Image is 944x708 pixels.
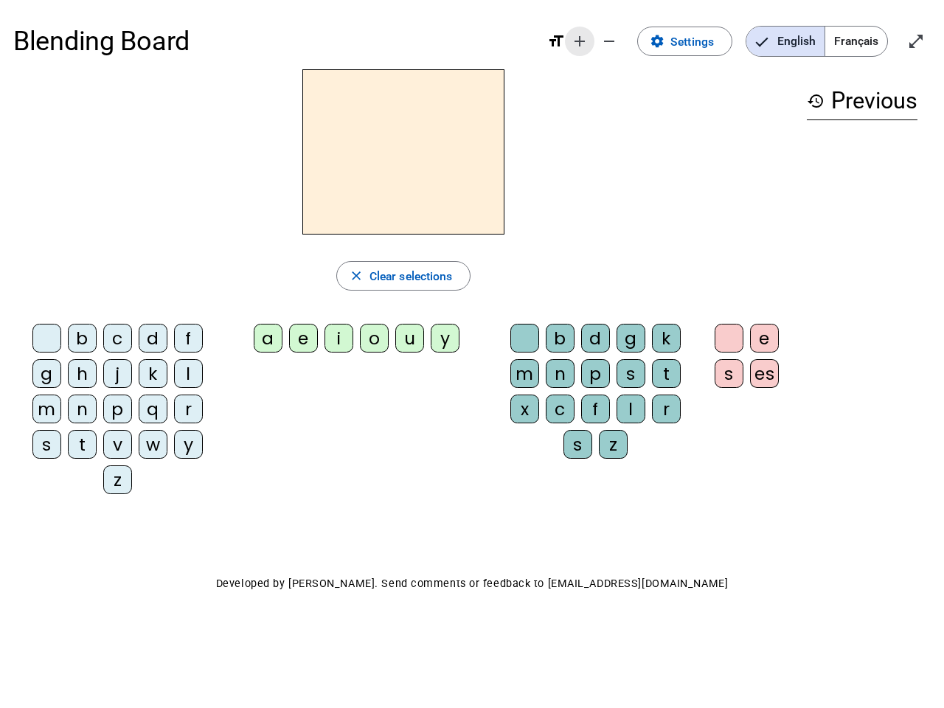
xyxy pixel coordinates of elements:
[571,32,589,50] mat-icon: add
[395,324,424,353] div: u
[174,430,203,459] div: y
[652,395,681,423] div: r
[254,324,282,353] div: a
[907,32,925,50] mat-icon: open_in_full
[336,261,471,291] button: Clear selections
[324,324,353,353] div: i
[807,83,917,120] h3: Previous
[174,324,203,353] div: f
[510,395,539,423] div: x
[750,324,779,353] div: e
[349,268,364,283] mat-icon: close
[617,359,645,388] div: s
[565,27,594,56] button: Increase font size
[360,324,389,353] div: o
[637,27,732,56] button: Settings
[617,395,645,423] div: l
[68,359,97,388] div: h
[594,27,624,56] button: Decrease font size
[13,15,534,68] h1: Blending Board
[68,324,97,353] div: b
[289,324,318,353] div: e
[901,27,931,56] button: Enter full screen
[510,359,539,388] div: m
[174,359,203,388] div: l
[670,32,714,52] span: Settings
[599,430,628,459] div: z
[563,430,592,459] div: s
[139,395,167,423] div: q
[581,395,610,423] div: f
[825,27,887,56] span: Français
[13,574,931,594] p: Developed by [PERSON_NAME]. Send comments or feedback to [EMAIL_ADDRESS][DOMAIN_NAME]
[581,324,610,353] div: d
[139,359,167,388] div: k
[715,359,743,388] div: s
[431,324,459,353] div: y
[617,324,645,353] div: g
[68,430,97,459] div: t
[174,395,203,423] div: r
[600,32,618,50] mat-icon: remove
[103,359,132,388] div: j
[652,359,681,388] div: t
[546,359,575,388] div: n
[546,395,575,423] div: c
[746,26,888,57] mat-button-toggle-group: Language selection
[547,32,565,50] mat-icon: format_size
[650,34,664,49] mat-icon: settings
[103,430,132,459] div: v
[746,27,825,56] span: English
[32,430,61,459] div: s
[139,430,167,459] div: w
[807,92,825,110] mat-icon: history
[139,324,167,353] div: d
[546,324,575,353] div: b
[750,359,779,388] div: es
[68,395,97,423] div: n
[32,359,61,388] div: g
[652,324,681,353] div: k
[32,395,61,423] div: m
[581,359,610,388] div: p
[103,324,132,353] div: c
[369,266,453,286] span: Clear selections
[103,465,132,494] div: z
[103,395,132,423] div: p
